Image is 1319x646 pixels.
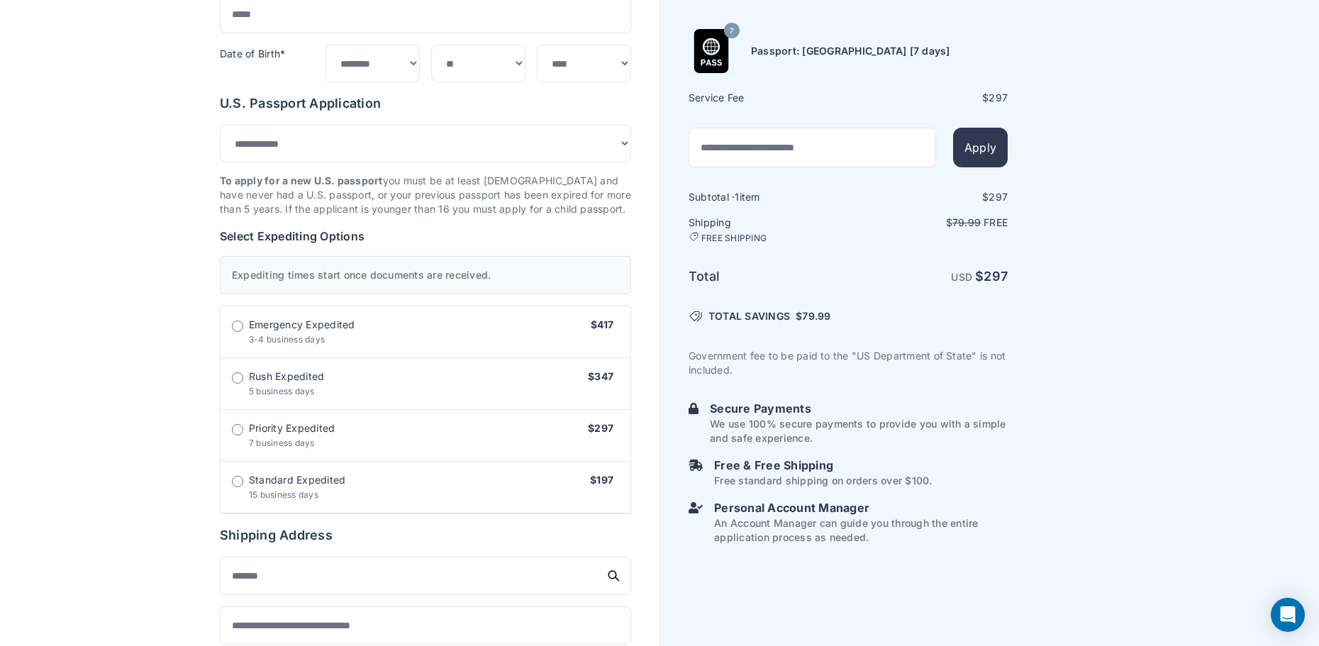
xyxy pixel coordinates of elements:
span: TOTAL SAVINGS [708,309,790,323]
p: you must be at least [DEMOGRAPHIC_DATA] and have never had a U.S. passport, or your previous pass... [220,174,631,216]
button: Apply [953,128,1008,167]
span: 297 [984,269,1008,284]
span: 79.99 [952,216,981,228]
span: Priority Expedited [249,421,335,435]
h6: Secure Payments [710,400,1008,417]
h6: Shipping Address [220,525,631,545]
span: Rush Expedited [249,369,324,384]
h6: Subtotal · item [689,190,847,204]
h6: Free & Free Shipping [714,457,932,474]
span: Standard Expedited [249,473,345,487]
span: USD [951,271,972,283]
img: Product Name [689,29,733,73]
span: 79.99 [802,310,830,322]
p: Free standard shipping on orders over $100. [714,474,932,488]
span: 7 business days [249,438,315,448]
h6: Select Expediting Options [220,228,631,245]
span: $347 [588,370,613,382]
span: 297 [989,91,1008,104]
div: $ [850,91,1008,105]
span: $417 [591,318,613,330]
h6: Total [689,267,847,286]
h6: Personal Account Manager [714,499,1008,516]
label: Date of Birth* [220,48,285,60]
span: Free [984,216,1008,228]
div: Expediting times start once documents are received. [220,256,631,294]
strong: To apply for a new U.S. passport [220,174,383,186]
span: FREE SHIPPING [701,233,767,244]
span: 15 business days [249,489,318,500]
span: $197 [590,474,613,486]
div: Open Intercom Messenger [1271,598,1305,632]
span: 297 [989,191,1008,203]
p: An Account Manager can guide you through the entire application process as needed. [714,516,1008,545]
span: 5 business days [249,386,315,396]
span: Emergency Expedited [249,318,355,332]
span: $297 [588,422,613,434]
span: 7 [730,21,734,40]
h6: U.S. Passport Application [220,94,631,113]
div: $ [850,190,1008,204]
span: $ [796,309,830,323]
p: $ [850,216,1008,230]
strong: $ [975,269,1008,284]
p: We use 100% secure payments to provide you with a simple and safe experience. [710,417,1008,445]
h6: Service Fee [689,91,847,105]
h6: Shipping [689,216,847,244]
p: Government fee to be paid to the "US Department of State" is not included. [689,349,1008,377]
span: 3-4 business days [249,334,325,345]
h6: Passport: [GEOGRAPHIC_DATA] [7 days] [751,44,950,58]
span: 1 [735,191,739,203]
